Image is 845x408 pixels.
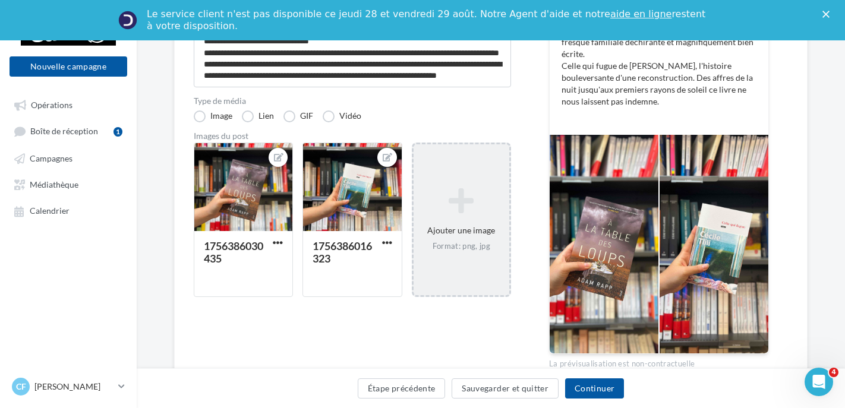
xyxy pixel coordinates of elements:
label: Image [194,110,232,122]
span: Médiathèque [30,179,78,189]
label: Lien [242,110,274,122]
button: Continuer [565,378,624,398]
div: Le service client n'est pas disponible ce jeudi 28 et vendredi 29 août. Notre Agent d'aide et not... [147,8,708,32]
div: Fermer [822,11,834,18]
label: Vidéo [323,110,361,122]
a: CF [PERSON_NAME] [10,375,127,398]
span: Opérations [31,100,72,110]
span: 4 [829,368,838,377]
a: Campagnes [7,147,130,169]
div: 1756386030435 [204,239,263,265]
div: 1 [113,127,122,137]
a: Calendrier [7,200,130,221]
button: Étape précédente [358,378,446,398]
span: CF [16,381,26,393]
a: aide en ligne [610,8,671,20]
a: Boîte de réception1 [7,120,130,142]
img: Profile image for Service-Client [118,11,137,30]
span: Boîte de réception [30,126,98,137]
div: La prévisualisation est non-contractuelle [549,354,769,369]
iframe: Intercom live chat [805,368,833,396]
label: GIF [283,110,313,122]
label: Type de média [194,97,511,105]
div: Images du post [194,132,511,140]
p: [PERSON_NAME] [34,381,113,393]
p: Venez découvrir les pépites de la rentrée littéraire ! Notamment ces deux coups de coeur : A tabl... [562,1,756,119]
a: Médiathèque [7,173,130,195]
button: Sauvegarder et quitter [452,378,559,398]
a: Opérations [7,94,130,115]
div: 1756386016323 [313,239,372,265]
button: Nouvelle campagne [10,56,127,77]
span: Campagnes [30,153,72,163]
span: Calendrier [30,206,70,216]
